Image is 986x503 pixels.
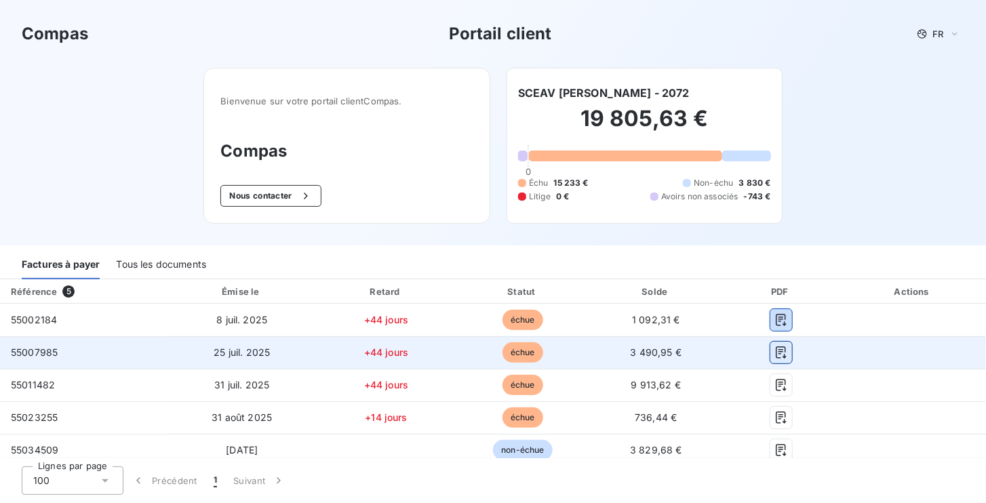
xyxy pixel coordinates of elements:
[62,285,75,298] span: 5
[593,285,719,298] div: Solde
[631,379,682,390] span: 9 913,62 €
[502,375,543,395] span: échue
[518,85,690,101] h6: SCEAV [PERSON_NAME] - 2072
[744,190,771,203] span: -743 €
[320,285,453,298] div: Retard
[220,185,321,207] button: Nous contacter
[205,466,225,495] button: 1
[212,411,272,423] span: 31 août 2025
[526,166,531,177] span: 0
[502,407,543,428] span: échue
[214,346,270,358] span: 25 juil. 2025
[502,310,543,330] span: échue
[365,411,407,423] span: +14 jours
[11,411,58,423] span: 55023255
[225,466,294,495] button: Suivant
[364,379,408,390] span: +44 jours
[11,444,58,456] span: 55034509
[630,444,682,456] span: 3 829,68 €
[631,346,682,358] span: 3 490,95 €
[556,190,569,203] span: 0 €
[170,285,315,298] div: Émise le
[33,474,50,487] span: 100
[518,105,771,146] h2: 19 805,63 €
[458,285,587,298] div: Statut
[694,177,733,189] span: Non-échu
[933,28,944,39] span: FR
[22,251,100,279] div: Factures à payer
[724,285,837,298] div: PDF
[220,139,473,163] h3: Compas
[529,190,551,203] span: Litige
[843,285,983,298] div: Actions
[11,286,57,297] div: Référence
[214,474,217,487] span: 1
[11,314,57,325] span: 55002184
[502,342,543,363] span: échue
[529,177,549,189] span: Échu
[116,251,206,279] div: Tous les documents
[123,466,205,495] button: Précédent
[449,22,552,46] h3: Portail client
[554,177,589,189] span: 15 233 €
[635,411,677,423] span: 736,44 €
[22,22,88,46] h3: Compas
[739,177,771,189] span: 3 830 €
[364,346,408,358] span: +44 jours
[661,190,738,203] span: Avoirs non associés
[220,96,473,106] span: Bienvenue sur votre portail client Compas .
[632,314,680,325] span: 1 092,31 €
[214,379,269,390] span: 31 juil. 2025
[226,444,258,456] span: [DATE]
[11,379,55,390] span: 55011482
[216,314,267,325] span: 8 juil. 2025
[493,440,552,460] span: non-échue
[11,346,58,358] span: 55007985
[364,314,408,325] span: +44 jours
